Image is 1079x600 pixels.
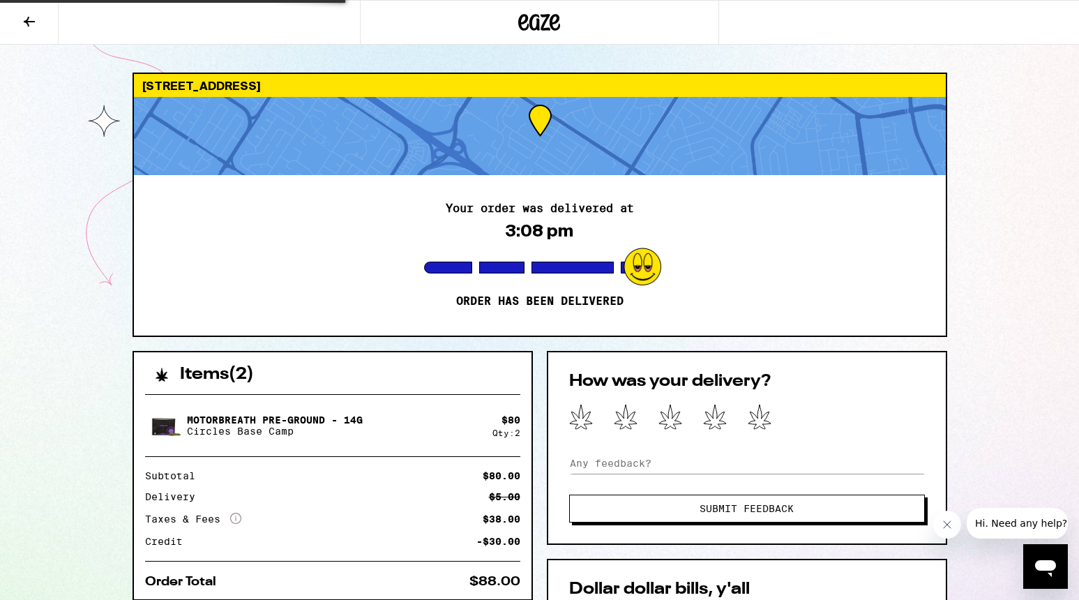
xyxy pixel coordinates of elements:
span: Submit Feedback [700,504,794,513]
div: Delivery [145,492,205,502]
iframe: Button to launch messaging window [1023,544,1068,589]
div: Order Total [145,576,226,588]
img: Motorbreath Pre-Ground - 14g [145,406,184,445]
iframe: Close message [933,511,961,539]
div: $88.00 [469,576,520,588]
iframe: Message from company [967,508,1068,539]
p: Order has been delivered [456,294,624,308]
button: Submit Feedback [569,495,925,523]
div: $5.00 [489,492,520,502]
h2: How was your delivery? [569,373,925,390]
div: Qty: 2 [492,428,520,437]
p: Motorbreath Pre-Ground - 14g [187,414,363,426]
div: Subtotal [145,471,205,481]
div: $38.00 [483,514,520,524]
div: $80.00 [483,471,520,481]
p: Circles Base Camp [187,426,363,437]
div: Taxes & Fees [145,513,241,525]
h2: Items ( 2 ) [180,366,254,383]
div: $ 80 [501,414,520,426]
h2: Dollar dollar bills, y'all [569,581,925,598]
h2: Your order was delivered at [446,203,634,214]
div: [STREET_ADDRESS] [134,74,946,97]
div: -$30.00 [476,537,520,546]
div: Credit [145,537,193,546]
input: Any feedback? [569,453,925,474]
div: 3:08 pm [506,221,573,241]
